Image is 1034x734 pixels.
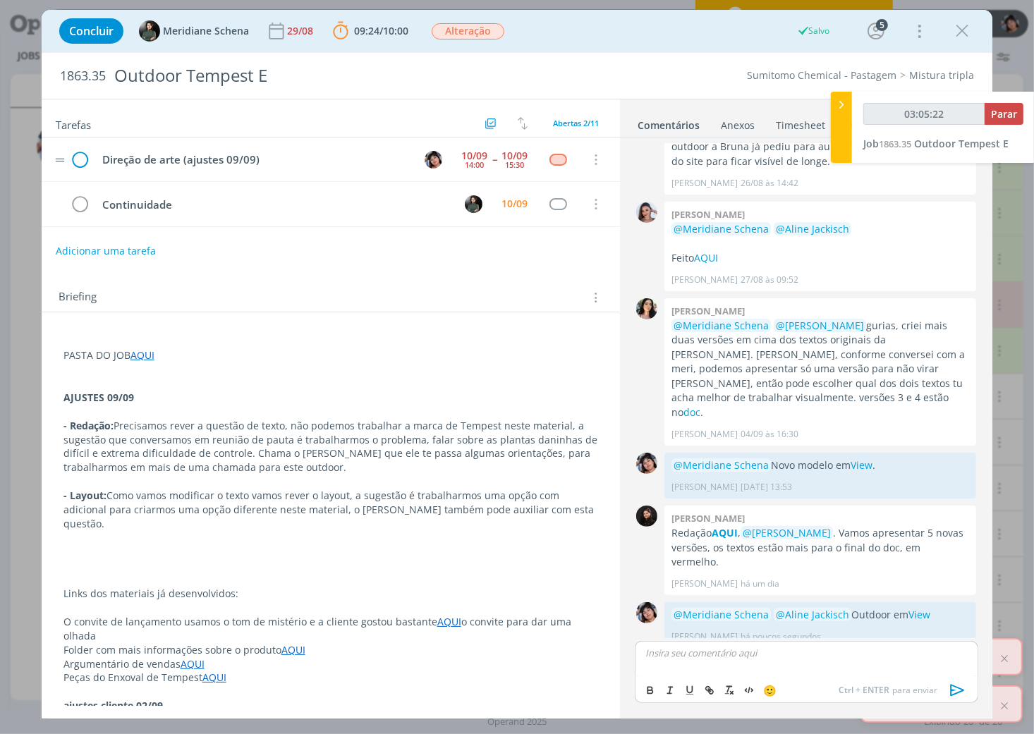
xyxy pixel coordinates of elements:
span: @Meridiane Schena [674,608,769,621]
div: 10/09 [501,199,528,209]
button: 5 [865,20,887,42]
img: E [636,453,657,474]
p: [PERSON_NAME] [671,428,738,441]
div: 10/09 [501,151,528,161]
span: Tarefas [56,115,91,132]
p: Folder com mais informações sobre o produto [63,643,599,657]
img: E [425,151,442,169]
button: Concluir [59,18,123,44]
span: 09:24 [354,24,379,37]
p: [PERSON_NAME] [671,481,738,494]
span: @Meridiane Schena [674,222,769,236]
span: @[PERSON_NAME] [743,526,831,539]
a: AQUI [437,615,461,628]
img: L [636,506,657,527]
img: drag-icon.svg [55,158,65,162]
a: AQUI [202,671,226,684]
p: gurias, criei mais duas versões em cima dos textos originais da [PERSON_NAME]. [PERSON_NAME], con... [671,319,969,420]
a: Comentários [637,112,700,133]
p: -O mesmo para o texto em caixa baixa, em outro modelo de outdoor a Bruna já pediu para aumentarmo... [671,126,969,169]
div: 29/08 [287,26,316,36]
span: Meridiane Schena [163,26,249,36]
p: Novo modelo em . [671,458,969,472]
p: [PERSON_NAME] [671,577,738,590]
span: 1863.35 [60,68,106,84]
div: Direção de arte (ajustes 09/09) [97,151,412,169]
button: Adicionar uma tarefa [55,238,157,264]
p: Como vamos modificar o texto vamos rever o layout, a sugestão é trabalharmos uma opção com adicio... [63,489,599,531]
p: [PERSON_NAME] [671,630,738,643]
button: M [463,193,484,214]
div: Outdoor Tempest E [109,59,588,93]
img: T [636,298,657,319]
p: Redação , . Vamos apresentar 5 novas versões, os textos estão mais para o final do doc, em vermelho. [671,526,969,569]
span: Ctrl + ENTER [839,684,893,697]
span: PASTA DO JOB [63,348,130,362]
div: 5 [876,19,888,31]
div: 15:30 [505,161,524,169]
span: Alteração [432,23,504,39]
div: 10/09 [461,151,487,161]
p: [PERSON_NAME] [671,274,738,286]
a: AQUI [130,348,154,362]
span: Concluir [69,25,114,37]
p: Precisamos rever a questão de texto, não podemos trabalhar a marca de Tempest neste material, a s... [63,419,599,475]
a: Job1863.35Outdoor Tempest E [863,137,1009,150]
img: M [139,20,160,42]
b: [PERSON_NAME] [671,512,745,525]
strong: AJUSTES 09/09 [63,391,134,404]
button: E [422,149,444,170]
button: MMeridiane Schena [139,20,249,42]
span: -- [492,154,497,164]
span: @Aline Jackisch [776,222,849,236]
span: há um dia [741,577,779,590]
button: Alteração [431,23,505,40]
span: @Meridiane Schena [674,319,769,332]
b: [PERSON_NAME] [671,208,745,221]
a: AQUI [712,526,738,539]
a: Timesheet [775,112,826,133]
span: 🙂 [763,683,777,697]
p: Links dos materiais já desenvolvidos: [63,587,599,601]
span: / [379,24,383,37]
p: O convite de lançamento usamos o tom de mistério e a cliente gostou bastante o convite para dar u... [63,615,599,643]
span: [DATE] 13:53 [741,481,792,494]
span: 04/09 às 16:30 [741,428,798,441]
span: há poucos segundos [741,630,821,643]
a: Sumitomo Chemical - Pastagem [747,68,896,82]
span: Briefing [59,288,97,307]
a: AQUI [281,643,305,656]
span: @[PERSON_NAME] [776,319,864,332]
span: @Meridiane Schena [674,458,769,472]
a: doc [683,405,700,419]
div: 14:00 [465,161,484,169]
a: AQUI [694,251,718,264]
div: Continuidade [97,196,452,214]
span: 26/08 às 14:42 [741,177,798,190]
span: Outdoor Tempest E [914,137,1009,150]
strong: - [63,419,67,432]
span: Parar [991,107,1017,121]
span: 10:00 [383,24,408,37]
p: Feito [671,251,969,265]
a: AQUI [181,657,205,671]
span: Abertas 2/11 [553,118,599,128]
div: Anexos [721,118,755,133]
button: 🙂 [760,682,779,699]
p: [PERSON_NAME] [671,177,738,190]
img: M [465,195,482,213]
img: arrow-down-up.svg [518,117,528,130]
a: Mistura tripla [909,68,974,82]
img: E [636,602,657,623]
button: 09:24/10:00 [329,20,412,42]
a: View [851,458,872,472]
div: Salvo [797,25,830,37]
p: Outdoor em [671,608,969,622]
span: @Aline Jackisch [776,608,849,621]
p: Peças do Enxoval de Tempest [63,671,599,685]
b: [PERSON_NAME] [671,305,745,317]
p: Argumentário de vendas [63,657,599,671]
div: dialog [42,10,993,718]
strong: ajustes cliente 02/09 [63,699,163,712]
